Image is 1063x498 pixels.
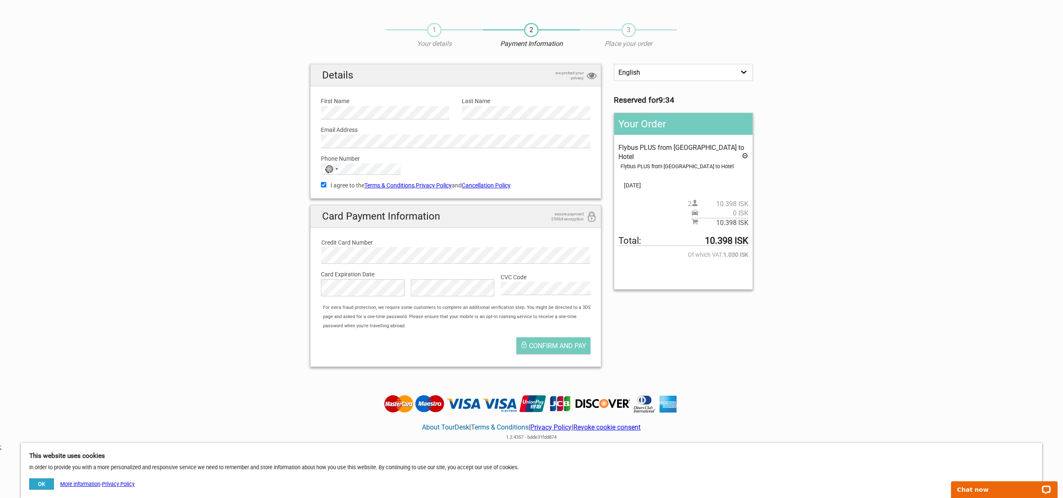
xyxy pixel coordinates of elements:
label: CVC Code [501,273,590,282]
h2: Your Order [614,113,753,135]
a: Privacy Policy [416,182,452,189]
h2: Card Payment Information [310,205,601,228]
i: privacy protection [587,71,597,82]
span: Confirm and pay [529,342,586,350]
span: Of which VAT: [618,250,748,259]
iframe: LiveChat chat widget [946,472,1063,498]
button: OK [29,478,54,490]
h2: Details [310,64,601,86]
a: Terms & Conditions [364,182,415,189]
span: we protect your privacy [542,71,584,81]
span: Subtotal [692,218,748,228]
span: 1.2.4357 - bdde31fdd874 [506,435,557,440]
a: Cancellation Policy [462,182,511,189]
span: Flybus PLUS from [GEOGRAPHIC_DATA] to Hotel [618,144,744,161]
a: Terms & Conditions [471,423,529,431]
span: 2 person(s) [688,200,748,209]
strong: 10.398 ISK [705,236,748,245]
h5: This website uses cookies [29,451,1034,460]
span: 3 [621,23,636,37]
strong: 1.030 ISK [723,250,748,259]
span: 0 ISK [698,209,748,218]
label: Email Address [321,125,590,134]
div: In order to provide you with a more personalized and responsive service we need to remember and s... [21,443,1042,498]
label: I agree to the , and [321,181,590,190]
span: 2 [524,23,539,37]
img: Tourdesk accepts [382,394,682,414]
a: Privacy Policy [102,481,135,487]
span: secure payment 256bit encryption [542,212,584,222]
label: Phone Number [321,154,590,163]
a: More information [60,481,100,487]
label: Credit Card Number [321,238,590,247]
span: [DATE] [618,181,748,190]
a: Privacy Policy [530,423,572,431]
label: Card Expiration Date [321,270,590,279]
button: Confirm and pay [516,337,590,354]
div: Flybus PLUS from [GEOGRAPHIC_DATA] to Hotel [621,162,748,171]
span: Pickup price [692,209,748,218]
span: 1 [427,23,442,37]
p: Payment Information [483,39,580,48]
label: First Name [321,96,449,106]
div: - [29,478,135,490]
strong: 9:34 [659,96,674,105]
span: Total to be paid [618,236,748,246]
span: 10.398 ISK [698,200,748,209]
label: Last Name [462,96,590,106]
h3: Reserved for [614,96,753,105]
a: Revoke cookie consent [573,423,641,431]
div: | | | [382,413,682,442]
p: Place your order [580,39,677,48]
a: About TourDesk [422,423,469,431]
div: For extra fraud protection, we require some customers to complete an additional verification step... [319,303,601,331]
span: 10.398 ISK [698,218,748,228]
p: Your details [386,39,483,48]
i: 256bit encryption [587,212,597,223]
button: Selected country [321,164,342,174]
